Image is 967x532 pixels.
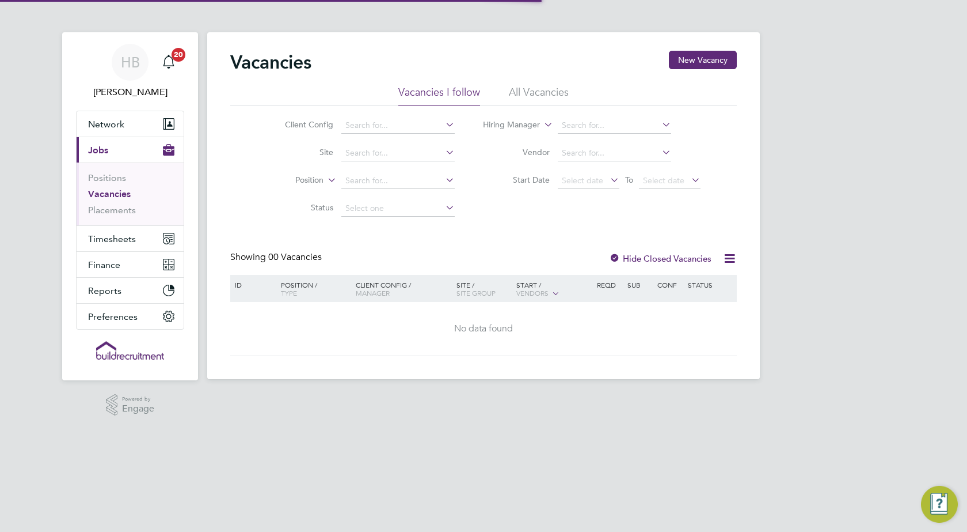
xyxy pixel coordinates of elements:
span: Site Group [456,288,496,297]
span: HB [121,55,140,70]
button: New Vacancy [669,51,737,69]
input: Search for... [341,145,455,161]
div: No data found [232,323,735,335]
li: Vacancies I follow [398,85,480,106]
span: Preferences [88,311,138,322]
div: Jobs [77,163,184,225]
span: Network [88,119,124,130]
a: HB[PERSON_NAME] [76,44,184,99]
div: Reqd [594,275,624,295]
div: Site / [454,275,514,303]
input: Search for... [558,118,671,134]
span: 00 Vacancies [268,251,322,263]
span: Select date [643,175,684,186]
button: Preferences [77,304,184,329]
button: Network [77,111,184,137]
span: Type [281,288,297,297]
input: Search for... [341,118,455,134]
button: Jobs [77,137,184,163]
label: Start Date [483,175,550,185]
span: Finance [88,259,120,270]
span: Jobs [88,145,108,156]
label: Hide Closed Vacancies [609,253,711,264]
span: Timesheets [88,233,136,244]
div: Conf [654,275,684,295]
div: Start / [513,275,594,304]
span: 20 [172,48,185,62]
button: Finance [77,252,184,277]
button: Timesheets [77,226,184,251]
a: 20 [157,44,180,81]
a: Placements [88,205,136,216]
label: Client Config [267,119,333,130]
div: Status [685,275,735,295]
input: Select one [341,201,455,217]
div: Client Config / [353,275,454,303]
input: Search for... [341,173,455,189]
label: Hiring Manager [474,119,540,131]
img: buildrec-logo-retina.png [96,341,164,360]
a: Vacancies [88,188,131,199]
label: Site [267,147,333,157]
button: Reports [77,278,184,303]
h2: Vacancies [230,51,311,74]
span: Hayley Barrance [76,85,184,99]
a: Powered byEngage [106,394,155,416]
span: Manager [356,288,390,297]
span: Engage [122,404,154,414]
button: Engage Resource Center [921,486,958,523]
span: To [622,172,637,187]
div: Position / [272,275,353,303]
label: Status [267,202,333,213]
a: Positions [88,172,126,183]
input: Search for... [558,145,671,161]
span: Vendors [516,288,549,297]
span: Reports [88,285,121,296]
div: Sub [625,275,654,295]
label: Vendor [483,147,550,157]
div: ID [232,275,272,295]
li: All Vacancies [509,85,569,106]
span: Select date [562,175,603,186]
nav: Main navigation [62,32,198,380]
div: Showing [230,251,324,263]
label: Position [257,175,323,186]
span: Powered by [122,394,154,404]
a: Go to home page [76,341,184,360]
